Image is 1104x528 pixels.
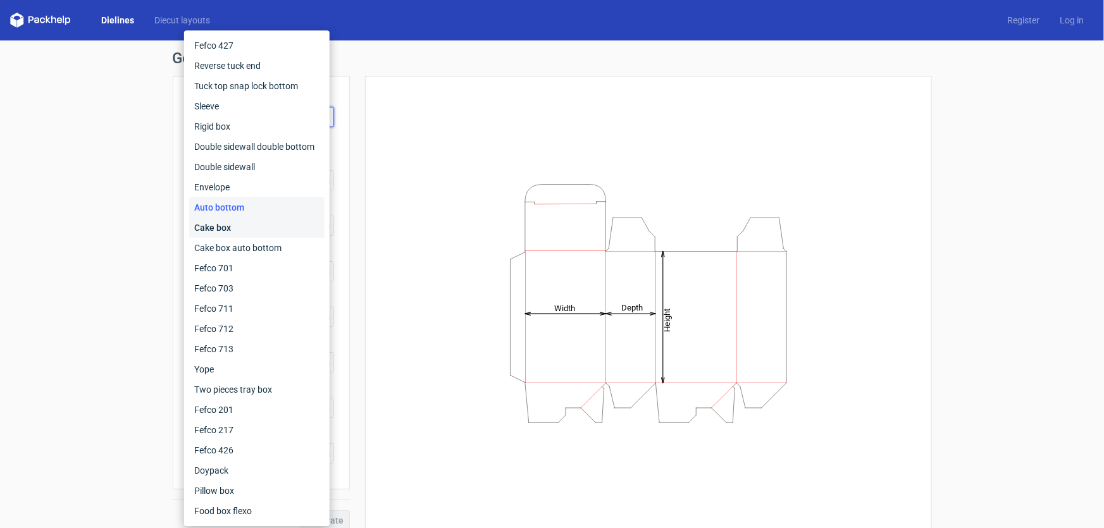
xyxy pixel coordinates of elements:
[189,400,325,420] div: Fefco 201
[189,460,325,481] div: Doypack
[189,481,325,501] div: Pillow box
[91,14,144,27] a: Dielines
[189,157,325,177] div: Double sidewall
[189,116,325,137] div: Rigid box
[189,177,325,197] div: Envelope
[189,258,325,278] div: Fefco 701
[997,14,1050,27] a: Register
[189,501,325,521] div: Food box flexo
[189,379,325,400] div: Two pieces tray box
[189,197,325,218] div: Auto bottom
[189,56,325,76] div: Reverse tuck end
[1050,14,1094,27] a: Log in
[621,303,642,312] tspan: Depth
[189,96,325,116] div: Sleeve
[189,218,325,238] div: Cake box
[662,308,672,331] tspan: Height
[189,339,325,359] div: Fefco 713
[189,319,325,339] div: Fefco 712
[189,440,325,460] div: Fefco 426
[189,35,325,56] div: Fefco 427
[189,278,325,298] div: Fefco 703
[189,238,325,258] div: Cake box auto bottom
[189,76,325,96] div: Tuck top snap lock bottom
[189,298,325,319] div: Fefco 711
[189,137,325,157] div: Double sidewall double bottom
[554,303,575,312] tspan: Width
[173,51,932,66] h1: Generate new dieline
[144,14,220,27] a: Diecut layouts
[189,420,325,440] div: Fefco 217
[189,359,325,379] div: Yope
